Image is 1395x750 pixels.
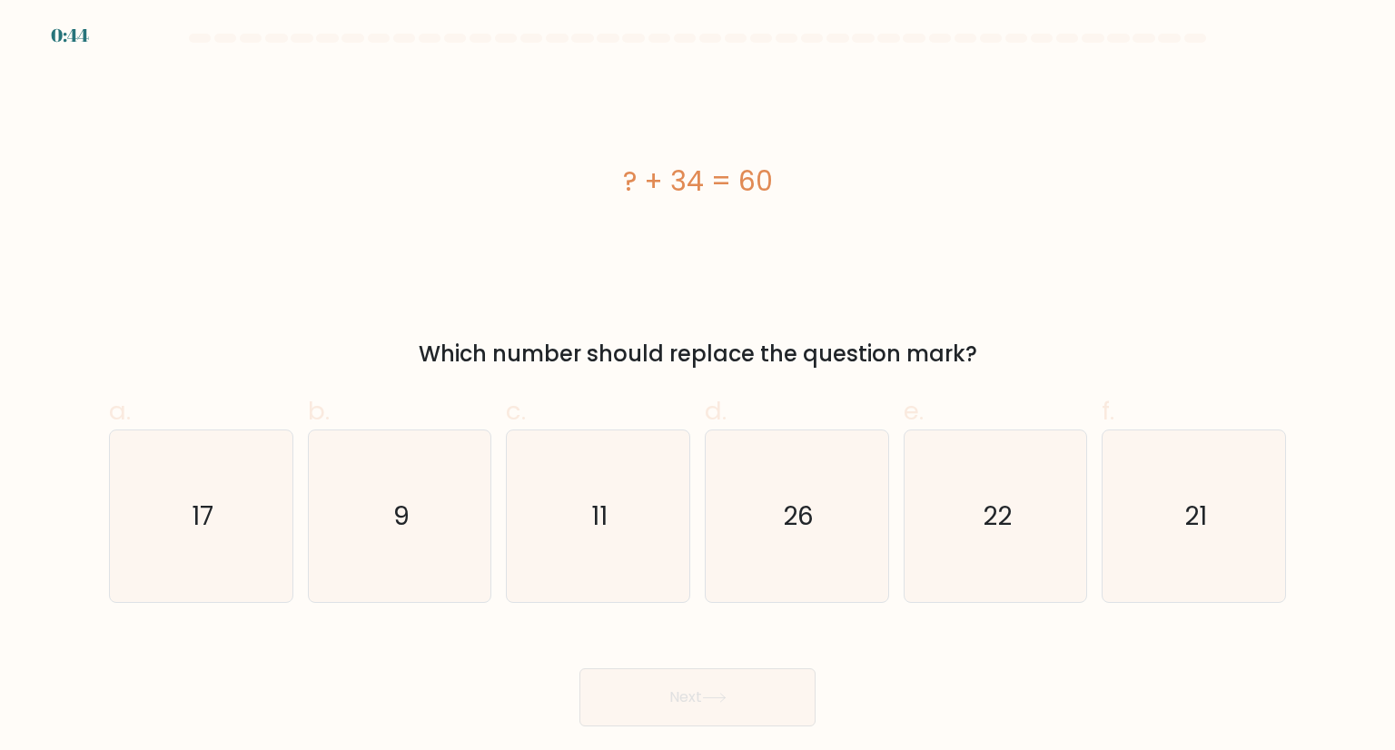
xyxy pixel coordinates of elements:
text: 22 [983,498,1012,534]
span: f. [1102,393,1114,429]
div: 0:44 [51,22,89,49]
span: d. [705,393,727,429]
div: ? + 34 = 60 [109,161,1286,202]
button: Next [579,668,816,726]
text: 26 [783,498,814,534]
span: e. [904,393,924,429]
span: c. [506,393,526,429]
div: Which number should replace the question mark? [120,338,1275,370]
span: a. [109,393,131,429]
text: 9 [393,498,410,534]
text: 11 [592,498,608,534]
text: 21 [1184,498,1207,534]
text: 17 [192,498,213,534]
span: b. [308,393,330,429]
